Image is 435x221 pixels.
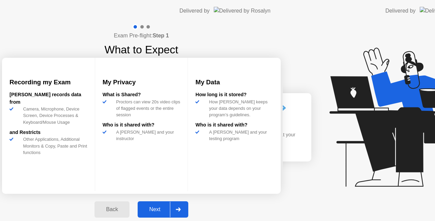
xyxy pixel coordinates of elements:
[206,99,273,118] div: How [PERSON_NAME] keeps your data depends on your program’s guidelines.
[140,206,170,213] div: Next
[195,121,273,129] div: Who is it shared with?
[10,78,87,87] h3: Recording my Exam
[103,91,180,99] div: What is Shared?
[105,41,178,58] h1: What to Expect
[214,7,271,15] img: Delivered by Rosalyn
[10,91,87,106] div: [PERSON_NAME] records data from
[94,201,129,218] button: Back
[10,129,87,136] div: and Restricts
[103,121,180,129] div: Who is it shared with?
[195,78,273,87] h3: My Data
[114,99,180,118] div: Proctors can view 20s video clips of flagged events or the entire session
[114,129,180,142] div: A [PERSON_NAME] and your instructor
[179,7,210,15] div: Delivered by
[153,33,169,38] b: Step 1
[114,32,169,40] h4: Exam Pre-flight:
[138,201,188,218] button: Next
[206,129,273,142] div: A [PERSON_NAME] and your testing program
[20,136,87,156] div: Other Applications, Additional Monitors & Copy, Paste and Print functions
[195,91,273,99] div: How long is it stored?
[20,106,87,125] div: Camera, Microphone, Device Screen, Device Processes & Keyboard/Mouse Usage
[103,78,180,87] h3: My Privacy
[97,206,127,213] div: Back
[385,7,416,15] div: Delivered by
